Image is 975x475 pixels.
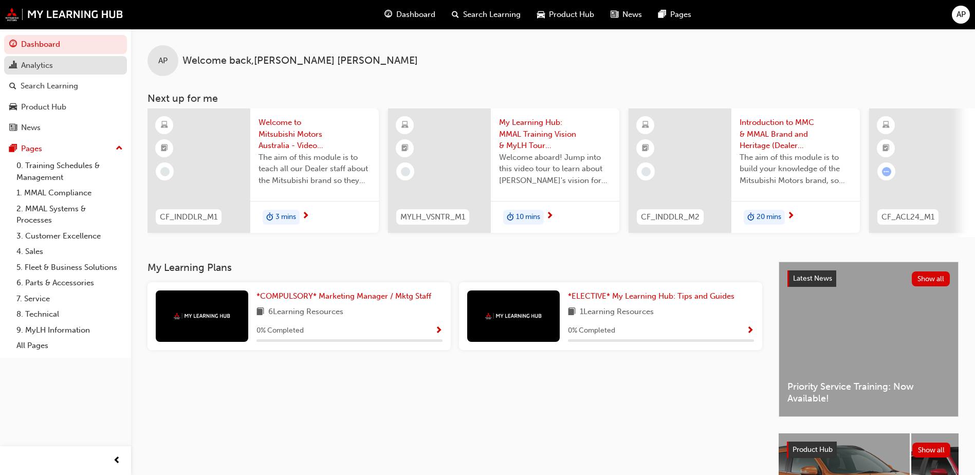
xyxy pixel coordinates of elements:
[537,8,545,21] span: car-icon
[12,244,127,260] a: 4. Sales
[452,8,459,21] span: search-icon
[740,117,852,152] span: Introduction to MMC & MMAL Brand and Heritage (Dealer Induction)
[12,260,127,276] a: 5. Fleet & Business Solutions
[622,9,642,21] span: News
[516,211,540,223] span: 10 mins
[256,306,264,319] span: book-icon
[21,60,53,71] div: Analytics
[376,4,444,25] a: guage-iconDashboard
[12,306,127,322] a: 8. Technical
[956,9,966,21] span: AP
[161,119,168,132] span: learningResourceType_ELEARNING-icon
[882,119,890,132] span: learningResourceType_ELEARNING-icon
[400,211,465,223] span: MYLH_VSNTR_M1
[12,338,127,354] a: All Pages
[4,98,127,117] a: Product Hub
[401,142,409,155] span: booktick-icon
[9,144,17,154] span: pages-icon
[546,212,554,221] span: next-icon
[256,290,435,302] a: *COMPULSORY* Marketing Manager / Mktg Staff
[268,306,343,319] span: 6 Learning Resources
[275,211,296,223] span: 3 mins
[549,9,594,21] span: Product Hub
[21,143,42,155] div: Pages
[21,80,78,92] div: Search Learning
[9,40,17,49] span: guage-icon
[116,142,123,155] span: up-icon
[952,6,970,24] button: AP
[401,167,410,176] span: learningRecordVerb_NONE-icon
[12,158,127,185] a: 0. Training Schedules & Management
[12,322,127,338] a: 9. MyLH Information
[401,119,409,132] span: learningResourceType_ELEARNING-icon
[4,139,127,158] button: Pages
[641,167,651,176] span: learningRecordVerb_NONE-icon
[174,313,230,319] img: mmal
[793,445,833,454] span: Product Hub
[182,55,418,67] span: Welcome back , [PERSON_NAME] [PERSON_NAME]
[9,103,17,112] span: car-icon
[779,262,959,417] a: Latest NewsShow allPriority Service Training: Now Available!
[787,442,950,458] a: Product HubShow all
[160,167,170,176] span: learningRecordVerb_NONE-icon
[568,306,576,319] span: book-icon
[568,290,739,302] a: *ELECTIVE* My Learning Hub: Tips and Guides
[148,108,379,233] a: CF_INDDLR_M1Welcome to Mitsubishi Motors Australia - Video (Dealer Induction)The aim of this modu...
[435,326,443,336] span: Show Progress
[12,275,127,291] a: 6. Parts & Accessories
[113,454,121,467] span: prev-icon
[747,211,755,224] span: duration-icon
[463,9,521,21] span: Search Learning
[21,101,66,113] div: Product Hub
[259,117,371,152] span: Welcome to Mitsubishi Motors Australia - Video (Dealer Induction)
[435,324,443,337] button: Show Progress
[444,4,529,25] a: search-iconSearch Learning
[642,119,649,132] span: learningResourceType_ELEARNING-icon
[256,291,431,301] span: *COMPULSORY* Marketing Manager / Mktg Staff
[160,211,217,223] span: CF_INDDLR_M1
[882,142,890,155] span: booktick-icon
[568,291,734,301] span: *ELECTIVE* My Learning Hub: Tips and Guides
[793,274,832,283] span: Latest News
[757,211,781,223] span: 20 mins
[642,142,649,155] span: booktick-icon
[158,55,168,67] span: AP
[12,228,127,244] a: 3. Customer Excellence
[746,326,754,336] span: Show Progress
[396,9,435,21] span: Dashboard
[787,270,950,287] a: Latest NewsShow all
[5,8,123,21] img: mmal
[4,56,127,75] a: Analytics
[670,9,691,21] span: Pages
[388,108,619,233] a: MYLH_VSNTR_M1My Learning Hub: MMAL Training Vision & MyLH Tour (Elective)Welcome aboard! Jump int...
[21,122,41,134] div: News
[485,313,542,319] img: mmal
[507,211,514,224] span: duration-icon
[629,108,860,233] a: CF_INDDLR_M2Introduction to MMC & MMAL Brand and Heritage (Dealer Induction)The aim of this modul...
[882,167,891,176] span: learningRecordVerb_ATTEMPT-icon
[4,118,127,137] a: News
[881,211,934,223] span: CF_ACL24_M1
[641,211,700,223] span: CF_INDDLR_M2
[4,33,127,139] button: DashboardAnalyticsSearch LearningProduct HubNews
[499,152,611,187] span: Welcome aboard! Jump into this video tour to learn about [PERSON_NAME]'s vision for your learning...
[148,262,762,273] h3: My Learning Plans
[529,4,602,25] a: car-iconProduct Hub
[912,443,951,458] button: Show all
[12,201,127,228] a: 2. MMAL Systems & Processes
[256,325,304,337] span: 0 % Completed
[787,212,795,221] span: next-icon
[9,61,17,70] span: chart-icon
[568,325,615,337] span: 0 % Completed
[580,306,654,319] span: 1 Learning Resources
[12,291,127,307] a: 7. Service
[266,211,273,224] span: duration-icon
[499,117,611,152] span: My Learning Hub: MMAL Training Vision & MyLH Tour (Elective)
[4,77,127,96] a: Search Learning
[302,212,309,221] span: next-icon
[9,82,16,91] span: search-icon
[131,93,975,104] h3: Next up for me
[4,35,127,54] a: Dashboard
